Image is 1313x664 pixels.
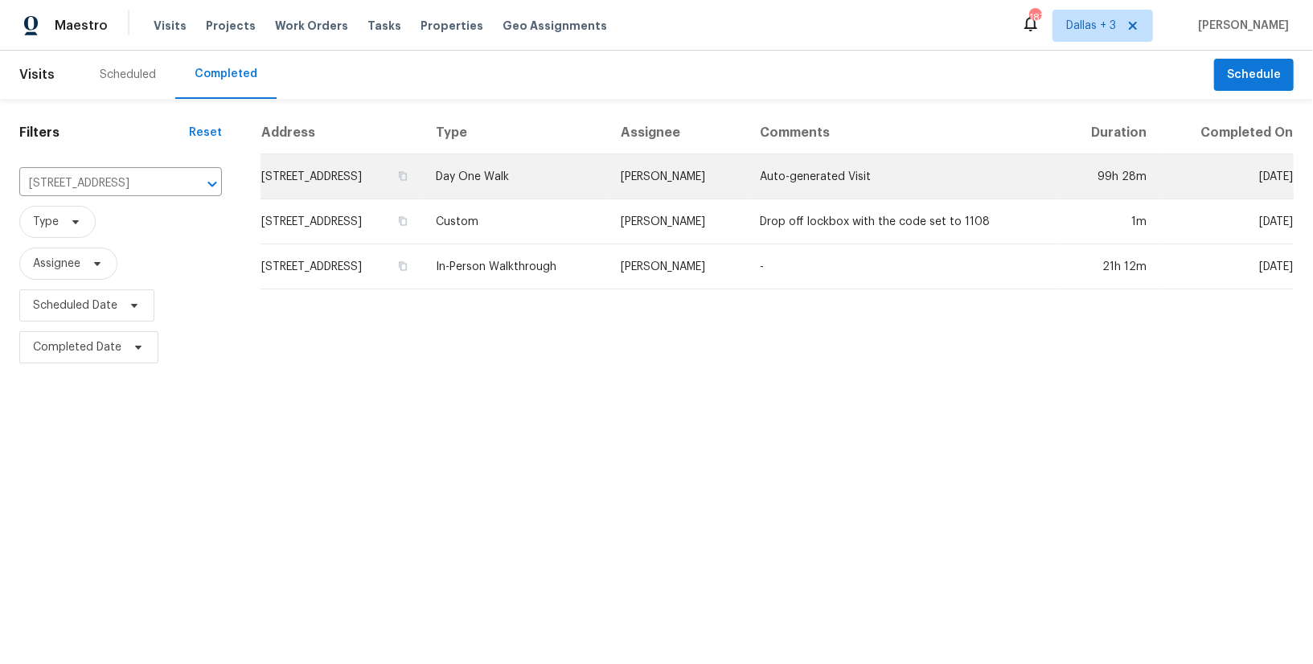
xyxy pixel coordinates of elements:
[396,214,410,228] button: Copy Address
[1029,10,1040,26] div: 187
[503,18,607,34] span: Geo Assignments
[201,173,224,195] button: Open
[396,169,410,183] button: Copy Address
[154,18,187,34] span: Visits
[1159,244,1294,289] td: [DATE]
[19,125,189,141] h1: Filters
[1192,18,1289,34] span: [PERSON_NAME]
[195,66,257,82] div: Completed
[1057,199,1160,244] td: 1m
[33,214,59,230] span: Type
[423,199,608,244] td: Custom
[423,112,608,154] th: Type
[1057,112,1160,154] th: Duration
[1057,154,1160,199] td: 99h 28m
[747,154,1057,199] td: Auto-generated Visit
[261,199,423,244] td: [STREET_ADDRESS]
[747,112,1057,154] th: Comments
[747,199,1057,244] td: Drop off lockbox with the code set to 1108
[1159,199,1294,244] td: [DATE]
[19,57,55,92] span: Visits
[1066,18,1116,34] span: Dallas + 3
[1159,112,1294,154] th: Completed On
[421,18,483,34] span: Properties
[608,199,747,244] td: [PERSON_NAME]
[747,244,1057,289] td: -
[423,244,608,289] td: In-Person Walkthrough
[608,154,747,199] td: [PERSON_NAME]
[367,20,401,31] span: Tasks
[261,244,423,289] td: [STREET_ADDRESS]
[275,18,348,34] span: Work Orders
[1057,244,1160,289] td: 21h 12m
[33,297,117,314] span: Scheduled Date
[261,112,423,154] th: Address
[1214,59,1294,92] button: Schedule
[396,259,410,273] button: Copy Address
[33,256,80,272] span: Assignee
[423,154,608,199] td: Day One Walk
[1227,65,1281,85] span: Schedule
[608,112,747,154] th: Assignee
[33,339,121,355] span: Completed Date
[261,154,423,199] td: [STREET_ADDRESS]
[1159,154,1294,199] td: [DATE]
[19,171,177,196] input: Search for an address...
[608,244,747,289] td: [PERSON_NAME]
[206,18,256,34] span: Projects
[100,67,156,83] div: Scheduled
[189,125,222,141] div: Reset
[55,18,108,34] span: Maestro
